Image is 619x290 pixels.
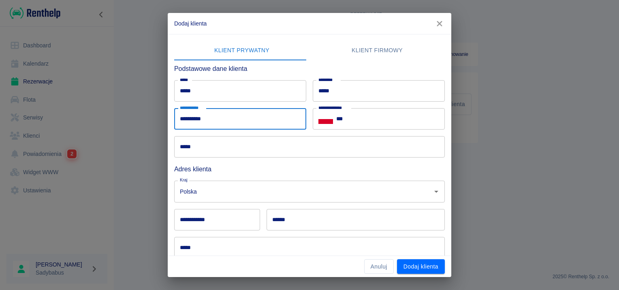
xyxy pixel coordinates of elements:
[431,186,442,197] button: Otwórz
[174,41,445,60] div: lab API tabs example
[174,164,445,174] h6: Adres klienta
[364,259,394,274] button: Anuluj
[309,41,445,60] button: Klient firmowy
[174,41,309,60] button: Klient prywatny
[180,177,188,183] label: Kraj
[174,64,445,74] h6: Podstawowe dane klienta
[318,113,333,125] button: Select country
[168,13,451,34] h2: Dodaj klienta
[397,259,445,274] button: Dodaj klienta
